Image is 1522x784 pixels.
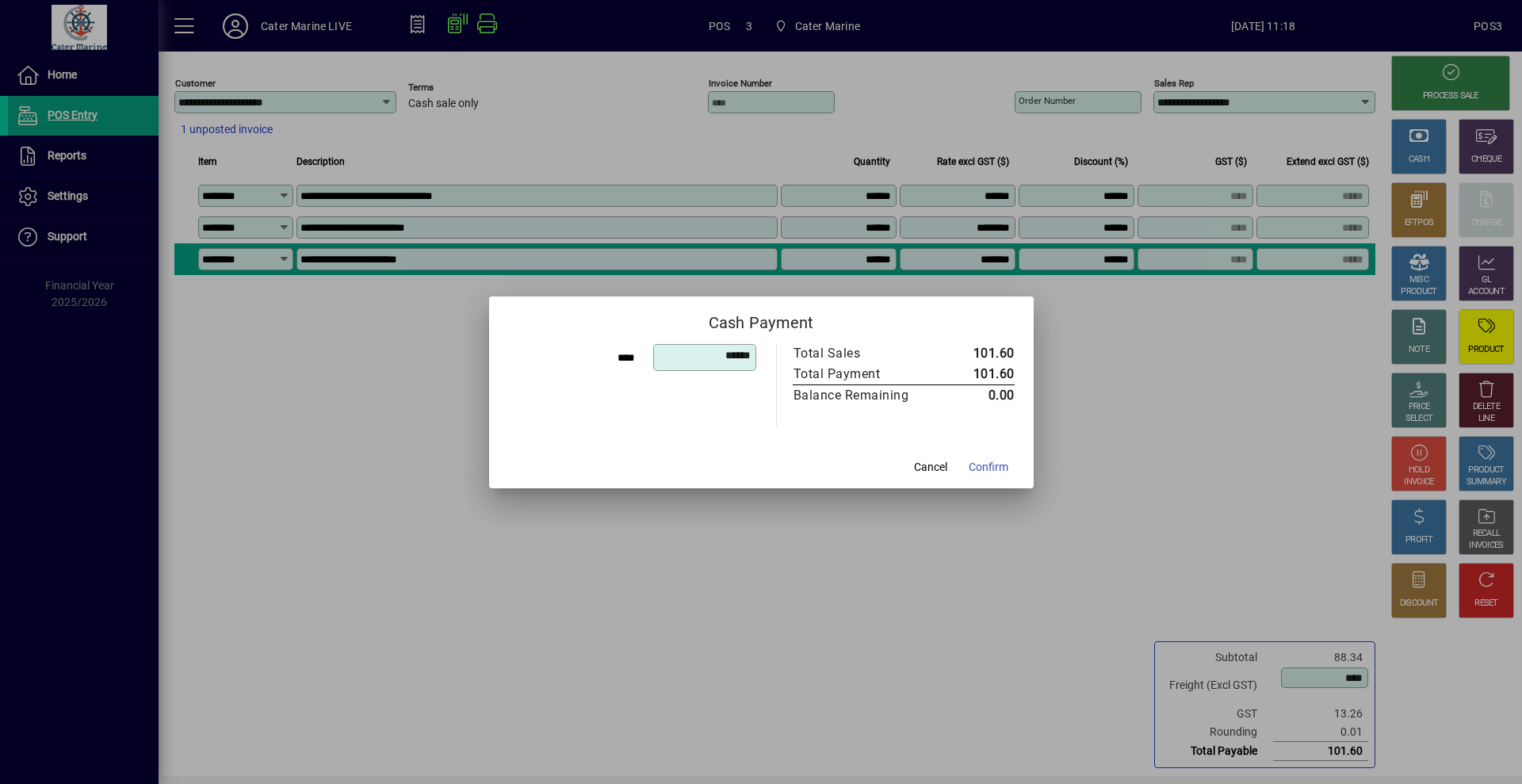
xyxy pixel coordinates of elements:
[793,364,943,385] td: Total Payment
[489,296,1034,342] h2: Cash Payment
[943,364,1015,385] td: 101.60
[969,459,1008,476] span: Confirm
[943,343,1015,364] td: 101.60
[793,343,943,364] td: Total Sales
[794,386,927,405] div: Balance Remaining
[905,453,956,482] button: Cancel
[914,459,947,476] span: Cancel
[962,453,1015,482] button: Confirm
[943,384,1015,406] td: 0.00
